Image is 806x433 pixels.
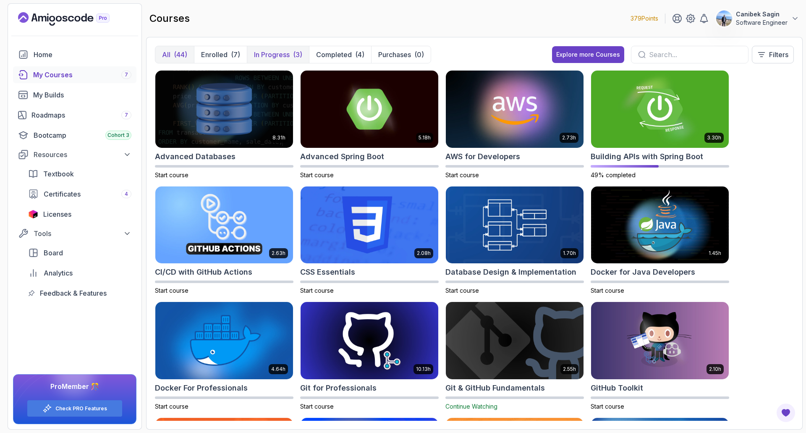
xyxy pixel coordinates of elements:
[155,46,194,63] button: All(44)
[254,50,290,60] p: In Progress
[446,302,584,379] img: Git & GitHub Fundamentals card
[769,50,788,60] p: Filters
[416,366,431,373] p: 10.13h
[31,110,131,120] div: Roadmaps
[107,132,129,139] span: Cohort 3
[271,366,285,373] p: 4.64h
[155,171,188,178] span: Start course
[155,382,248,394] h2: Docker For Professionals
[591,186,729,264] img: Docker for Java Developers card
[301,71,438,148] img: Advanced Spring Boot card
[414,50,424,60] div: (0)
[709,366,721,373] p: 2.10h
[34,130,131,140] div: Bootcamp
[13,107,136,123] a: roadmaps
[55,405,107,412] a: Check PRO Features
[155,403,188,410] span: Start course
[33,90,131,100] div: My Builds
[776,403,796,423] button: Open Feedback Button
[155,287,188,294] span: Start course
[125,71,128,78] span: 7
[34,150,131,160] div: Resources
[23,206,136,223] a: licenses
[419,134,431,141] p: 5.18h
[556,50,620,59] div: Explore more Courses
[736,10,788,18] p: Canibek Sagin
[155,71,293,148] img: Advanced Databases card
[23,165,136,182] a: textbook
[13,226,136,241] button: Tools
[378,50,411,60] p: Purchases
[301,302,438,379] img: Git for Professionals card
[13,87,136,103] a: builds
[34,50,131,60] div: Home
[33,70,131,80] div: My Courses
[300,151,384,163] h2: Advanced Spring Boot
[155,151,236,163] h2: Advanced Databases
[155,186,293,264] img: CI/CD with GitHub Actions card
[417,250,431,257] p: 2.08h
[300,171,334,178] span: Start course
[552,46,624,63] button: Explore more Courses
[201,50,228,60] p: Enrolled
[752,46,794,63] button: Filters
[300,403,334,410] span: Start course
[649,50,741,60] input: Search...
[18,12,129,26] a: Landing page
[23,285,136,302] a: feedback
[155,302,293,379] img: Docker For Professionals card
[23,186,136,202] a: certificates
[591,266,695,278] h2: Docker for Java Developers
[707,134,721,141] p: 3.30h
[591,171,636,178] span: 49% completed
[562,134,576,141] p: 2.73h
[27,400,123,417] button: Check PRO Features
[44,189,81,199] span: Certificates
[13,66,136,83] a: courses
[272,250,285,257] p: 2.63h
[44,248,63,258] span: Board
[13,46,136,63] a: home
[301,186,438,264] img: CSS Essentials card
[309,46,371,63] button: Completed(4)
[591,403,624,410] span: Start course
[371,46,431,63] button: Purchases(0)
[445,382,545,394] h2: Git & GitHub Fundamentals
[43,209,71,219] span: Licenses
[13,147,136,162] button: Resources
[445,151,520,163] h2: AWS for Developers
[445,287,479,294] span: Start course
[293,50,302,60] div: (3)
[591,287,624,294] span: Start course
[125,191,128,197] span: 4
[40,288,107,298] span: Feedback & Features
[355,50,364,60] div: (4)
[194,46,247,63] button: Enrolled(7)
[591,302,729,379] img: GitHub Toolkit card
[736,18,788,27] p: Software Engineer
[591,151,703,163] h2: Building APIs with Spring Boot
[174,50,187,60] div: (44)
[23,265,136,281] a: analytics
[563,366,576,373] p: 2.55h
[445,266,576,278] h2: Database Design & Implementation
[563,250,576,257] p: 1.70h
[23,244,136,261] a: board
[716,10,799,27] button: user profile imageCanibek SaginSoftware Engineer
[28,210,38,218] img: jetbrains icon
[445,403,497,410] span: Continue Watching
[446,71,584,148] img: AWS for Developers card
[44,268,73,278] span: Analytics
[247,46,309,63] button: In Progress(3)
[43,169,74,179] span: Textbook
[591,382,643,394] h2: GitHub Toolkit
[300,266,355,278] h2: CSS Essentials
[709,250,721,257] p: 1.45h
[300,287,334,294] span: Start course
[446,186,584,264] img: Database Design & Implementation card
[631,14,658,23] p: 379 Points
[155,266,252,278] h2: CI/CD with GitHub Actions
[316,50,352,60] p: Completed
[716,10,732,26] img: user profile image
